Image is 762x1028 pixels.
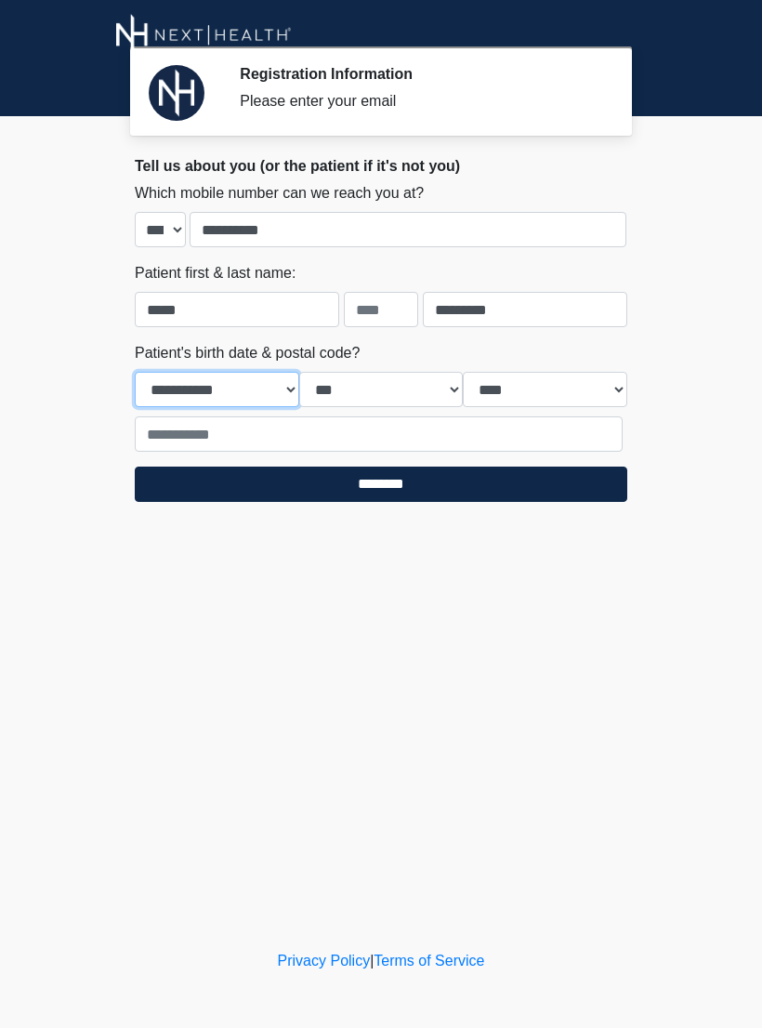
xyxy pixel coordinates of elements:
a: | [370,953,374,969]
h2: Registration Information [240,65,599,83]
img: Agent Avatar [149,65,204,121]
a: Privacy Policy [278,953,371,969]
h2: Tell us about you (or the patient if it's not you) [135,157,627,175]
img: Next-Health Montecito Logo [116,14,292,56]
a: Terms of Service [374,953,484,969]
label: Patient's birth date & postal code? [135,342,360,364]
div: Please enter your email [240,90,599,112]
label: Which mobile number can we reach you at? [135,182,424,204]
label: Patient first & last name: [135,262,296,284]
